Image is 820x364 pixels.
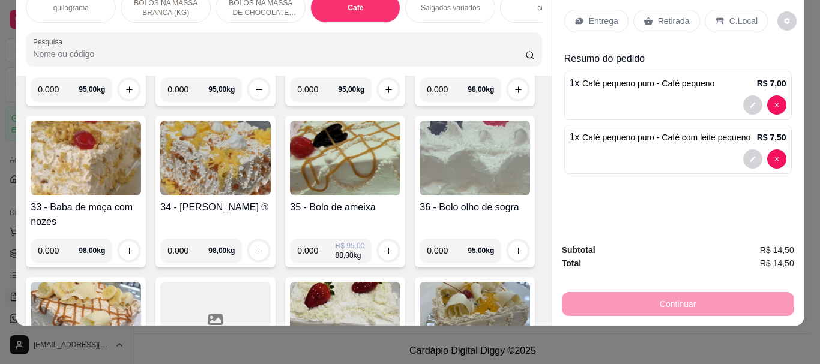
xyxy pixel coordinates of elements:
p: quilograma [53,3,89,13]
input: 0.00 [167,239,208,263]
button: increase-product-quantity [508,241,528,260]
p: 1 x [570,76,715,91]
button: increase-product-quantity [249,241,268,260]
input: 0.00 [38,239,79,263]
input: 0.00 [167,77,208,101]
button: decrease-product-quantity [767,95,786,115]
img: product-image [160,121,271,195]
p: copo [537,3,553,13]
button: increase-product-quantity [119,241,139,260]
p: C.Local [729,15,758,27]
p: R$ 7,50 [757,131,786,143]
span: Café pequeno puro - Café com leite pequeno [582,133,750,142]
button: increase-product-quantity [508,80,528,99]
img: product-image [420,121,530,195]
span: Café pequeno puro - Café pequeno [582,79,714,88]
input: 0.00 [297,239,335,263]
button: decrease-product-quantity [767,149,786,169]
img: product-image [420,282,530,357]
p: Café [348,3,363,13]
p: R$ 7,00 [757,77,786,89]
input: Pesquisa [33,48,525,60]
input: 0.00 [427,77,468,101]
p: Salgados variados [421,3,480,13]
button: decrease-product-quantity [743,95,762,115]
input: 0.00 [297,77,338,101]
button: decrease-product-quantity [743,149,762,169]
p: Entrega [589,15,618,27]
strong: Subtotal [562,245,595,255]
button: decrease-product-quantity [777,11,797,31]
img: product-image [31,121,141,195]
p: Resumo do pedido [564,52,792,66]
p: Retirada [658,15,690,27]
h4: 36 - Bolo olho de sogra [420,200,530,215]
img: product-image [290,121,400,195]
button: increase-product-quantity [379,241,398,260]
button: increase-product-quantity [249,80,268,99]
input: 0.00 [38,77,79,101]
button: increase-product-quantity [119,80,139,99]
span: R$ 14,50 [760,243,794,257]
img: product-image [290,282,400,357]
label: Pesquisa [33,37,67,47]
h4: 33 - Baba de moça com nozes [31,200,141,229]
span: R$ 14,50 [760,257,794,270]
p: 1 x [570,130,751,145]
h4: 34 - [PERSON_NAME] ® [160,200,271,215]
img: product-image [31,282,141,357]
h4: 35 - Bolo de ameixa [290,200,400,215]
input: 0.00 [427,239,468,263]
strong: Total [562,258,581,268]
button: increase-product-quantity [379,80,398,99]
